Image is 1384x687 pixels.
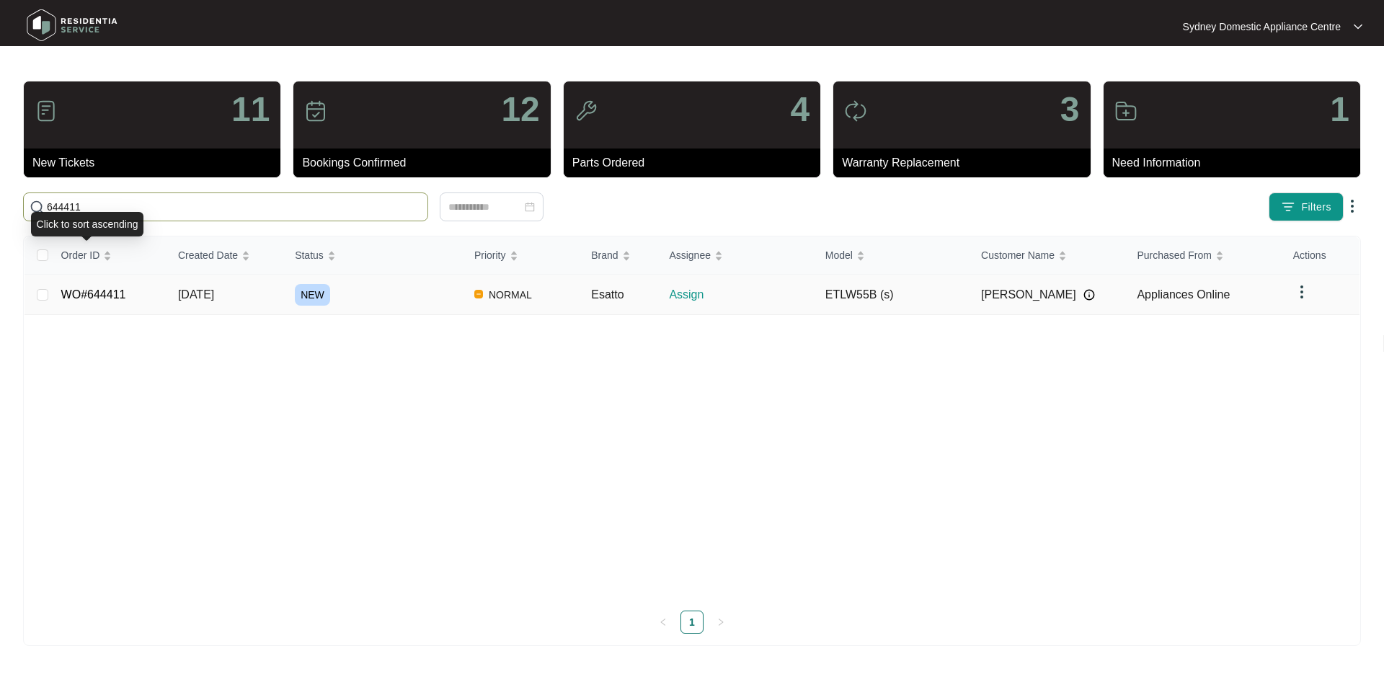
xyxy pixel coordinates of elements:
[474,290,483,298] img: Vercel Logo
[572,154,820,172] p: Parts Ordered
[659,618,667,626] span: left
[178,288,214,301] span: [DATE]
[652,611,675,634] button: left
[501,92,539,127] p: 12
[1112,154,1360,172] p: Need Information
[61,288,126,301] a: WO#644411
[295,284,330,306] span: NEW
[167,236,283,275] th: Created Date
[1293,283,1310,301] img: dropdown arrow
[47,199,422,215] input: Search by Order Id, Assignee Name, Customer Name, Brand and Model
[178,247,238,263] span: Created Date
[669,247,711,263] span: Assignee
[474,247,506,263] span: Priority
[1083,289,1095,301] img: Info icon
[1114,99,1137,123] img: icon
[1060,92,1080,127] p: 3
[669,286,813,303] p: Assign
[790,92,809,127] p: 4
[295,247,324,263] span: Status
[61,247,100,263] span: Order ID
[680,611,704,634] li: 1
[657,236,813,275] th: Assignee
[463,236,580,275] th: Priority
[591,288,624,301] span: Esatto
[825,247,853,263] span: Model
[1301,200,1331,215] span: Filters
[32,154,280,172] p: New Tickets
[231,92,270,127] p: 11
[1330,92,1349,127] p: 1
[981,247,1055,263] span: Customer Name
[981,286,1076,303] span: [PERSON_NAME]
[1183,19,1341,34] p: Sydney Domestic Appliance Centre
[717,618,725,626] span: right
[1354,23,1362,30] img: dropdown arrow
[1125,236,1281,275] th: Purchased From
[970,236,1125,275] th: Customer Name
[22,4,123,47] img: residentia service logo
[1281,200,1295,214] img: filter icon
[591,247,618,263] span: Brand
[1137,288,1230,301] span: Appliances Online
[1137,247,1211,263] span: Purchased From
[283,236,463,275] th: Status
[709,611,732,634] li: Next Page
[483,286,538,303] span: NORMAL
[575,99,598,123] img: icon
[842,154,1090,172] p: Warranty Replacement
[30,200,44,214] img: search-icon
[304,99,327,123] img: icon
[1282,236,1359,275] th: Actions
[50,236,167,275] th: Order ID
[1344,198,1361,215] img: dropdown arrow
[35,99,58,123] img: icon
[814,236,970,275] th: Model
[709,611,732,634] button: right
[652,611,675,634] li: Previous Page
[31,212,144,236] div: Click to sort ascending
[844,99,867,123] img: icon
[1269,192,1344,221] button: filter iconFilters
[580,236,657,275] th: Brand
[814,275,970,315] td: ETLW55B (s)
[302,154,550,172] p: Bookings Confirmed
[681,611,703,633] a: 1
